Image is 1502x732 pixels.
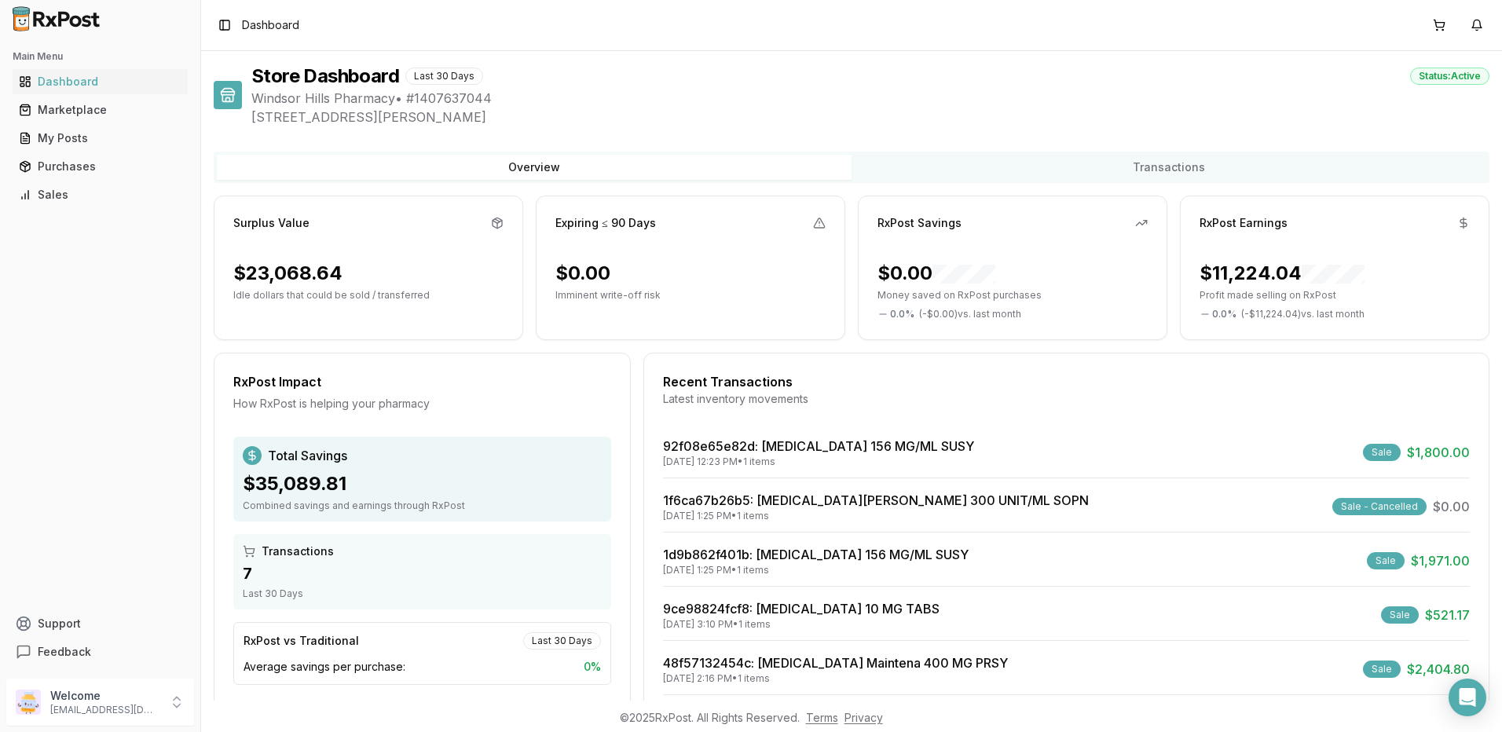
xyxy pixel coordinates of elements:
[663,672,1008,685] div: [DATE] 2:16 PM • 1 items
[1200,261,1365,286] div: $11,224.04
[243,562,602,584] div: 7
[19,102,181,118] div: Marketplace
[890,308,914,320] span: 0.0 %
[877,215,962,231] div: RxPost Savings
[663,564,969,576] div: [DATE] 1:25 PM • 1 items
[242,17,299,33] nav: breadcrumb
[1241,308,1365,320] span: ( - $11,224.04 ) vs. last month
[268,446,347,465] span: Total Savings
[6,609,194,638] button: Support
[523,632,601,650] div: Last 30 Days
[243,500,602,512] div: Combined savings and earnings through RxPost
[877,289,1148,302] p: Money saved on RxPost purchases
[6,126,194,151] button: My Posts
[663,438,974,454] a: 92f08e65e82d: [MEDICAL_DATA] 156 MG/ML SUSY
[806,711,838,724] a: Terms
[16,690,41,715] img: User avatar
[6,638,194,666] button: Feedback
[13,124,188,152] a: My Posts
[584,659,601,675] span: 0 %
[1367,552,1405,569] div: Sale
[262,544,334,559] span: Transactions
[1332,498,1427,515] div: Sale - Cancelled
[663,655,1008,671] a: 48f57132454c: [MEDICAL_DATA] Maintena 400 MG PRSY
[6,154,194,179] button: Purchases
[1200,215,1288,231] div: RxPost Earnings
[242,17,299,33] span: Dashboard
[233,396,611,412] div: How RxPost is helping your pharmacy
[555,215,656,231] div: Expiring ≤ 90 Days
[844,711,883,724] a: Privacy
[1425,606,1470,624] span: $521.17
[663,547,969,562] a: 1d9b862f401b: [MEDICAL_DATA] 156 MG/ML SUSY
[13,96,188,124] a: Marketplace
[233,261,343,286] div: $23,068.64
[663,510,1089,522] div: [DATE] 1:25 PM • 1 items
[555,261,610,286] div: $0.00
[13,68,188,96] a: Dashboard
[877,261,995,286] div: $0.00
[6,182,194,207] button: Sales
[919,308,1021,320] span: ( - $0.00 ) vs. last month
[19,74,181,90] div: Dashboard
[1407,660,1470,679] span: $2,404.80
[1407,443,1470,462] span: $1,800.00
[852,155,1486,180] button: Transactions
[663,391,1470,407] div: Latest inventory movements
[233,289,504,302] p: Idle dollars that could be sold / transferred
[1363,444,1401,461] div: Sale
[1200,289,1470,302] p: Profit made selling on RxPost
[1449,679,1486,716] div: Open Intercom Messenger
[19,187,181,203] div: Sales
[13,152,188,181] a: Purchases
[243,587,602,600] div: Last 30 Days
[13,50,188,63] h2: Main Menu
[244,633,359,649] div: RxPost vs Traditional
[243,471,602,496] div: $35,089.81
[233,372,611,391] div: RxPost Impact
[1212,308,1236,320] span: 0.0 %
[405,68,483,85] div: Last 30 Days
[1363,661,1401,678] div: Sale
[663,492,1089,508] a: 1f6ca67b26b5: [MEDICAL_DATA][PERSON_NAME] 300 UNIT/ML SOPN
[38,644,91,660] span: Feedback
[50,704,159,716] p: [EMAIL_ADDRESS][DOMAIN_NAME]
[251,89,1489,108] span: Windsor Hills Pharmacy • # 1407637044
[6,6,107,31] img: RxPost Logo
[13,181,188,209] a: Sales
[19,159,181,174] div: Purchases
[663,618,940,631] div: [DATE] 3:10 PM • 1 items
[50,688,159,704] p: Welcome
[1410,68,1489,85] div: Status: Active
[1381,606,1419,624] div: Sale
[251,108,1489,126] span: [STREET_ADDRESS][PERSON_NAME]
[217,155,852,180] button: Overview
[663,456,974,468] div: [DATE] 12:23 PM • 1 items
[1433,497,1470,516] span: $0.00
[663,601,940,617] a: 9ce98824fcf8: [MEDICAL_DATA] 10 MG TABS
[233,215,310,231] div: Surplus Value
[19,130,181,146] div: My Posts
[663,372,1470,391] div: Recent Transactions
[555,289,826,302] p: Imminent write-off risk
[6,69,194,94] button: Dashboard
[6,97,194,123] button: Marketplace
[251,64,399,89] h1: Store Dashboard
[244,659,405,675] span: Average savings per purchase:
[1411,551,1470,570] span: $1,971.00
